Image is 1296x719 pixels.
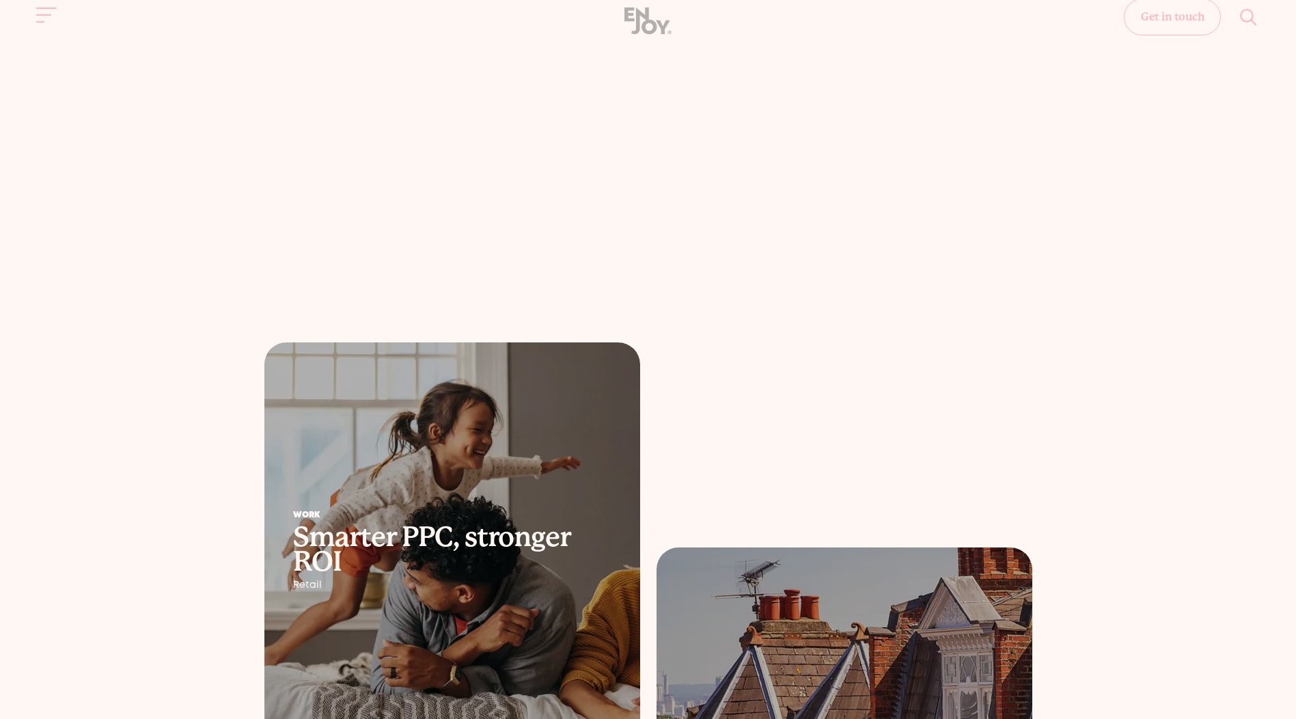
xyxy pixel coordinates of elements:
[1124,23,1221,59] a: Get in touch
[1235,27,1263,55] button: Site search
[293,511,611,519] div: Work
[293,580,611,591] div: Retail
[33,25,61,53] button: Site navigation
[293,525,611,574] h2: Smarter PPC, stronger ROI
